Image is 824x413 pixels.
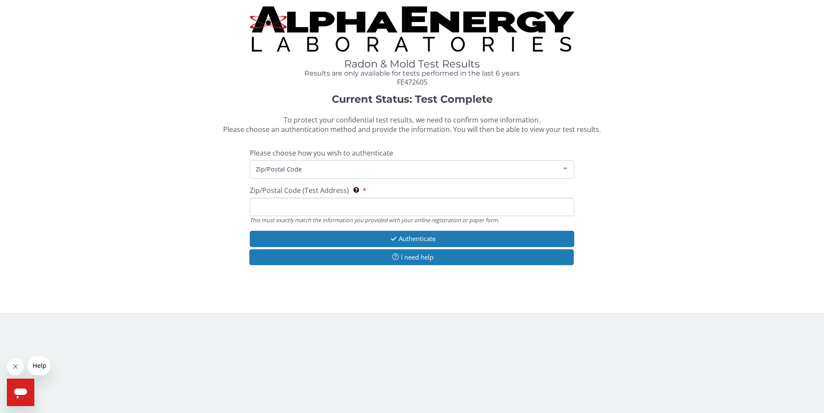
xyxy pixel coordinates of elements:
iframe: Button to launch messaging window [7,379,34,406]
h1: Radon & Mold Test Results [250,58,574,70]
span: Zip/Postal Code (Test Address) [250,186,349,195]
span: FE472605 [397,77,427,87]
div: This must exactly match the information you provided with your online registration or paper form. [250,216,574,224]
h4: Results are only available for tests performed in the last 6 years [250,70,574,77]
iframe: Message from company [27,356,50,375]
iframe: Close message [7,358,24,375]
button: I need help [249,249,574,265]
img: TightCrop.jpg [250,6,574,52]
strong: Current Status: Test Complete [332,93,493,105]
span: To protect your confidential test results, we need to confirm some information. Please choose an ... [223,115,601,135]
span: Zip/Postal Code [254,164,557,174]
button: Authenticate [250,231,574,247]
span: Please choose how you wish to authenticate [250,148,393,158]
